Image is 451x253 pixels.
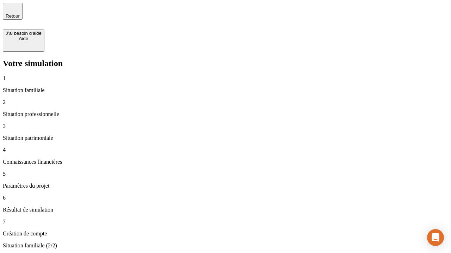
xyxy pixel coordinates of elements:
[3,242,448,249] p: Situation familiale (2/2)
[3,159,448,165] p: Connaissances financières
[3,231,448,237] p: Création de compte
[3,195,448,201] p: 6
[3,207,448,213] p: Résultat de simulation
[6,31,42,36] div: J’ai besoin d'aide
[3,87,448,93] p: Situation familiale
[3,3,23,20] button: Retour
[3,99,448,105] p: 2
[3,135,448,141] p: Situation patrimoniale
[3,219,448,225] p: 7
[427,229,444,246] div: Open Intercom Messenger
[3,59,448,68] h2: Votre simulation
[3,111,448,117] p: Situation professionnelle
[3,171,448,177] p: 5
[3,183,448,189] p: Paramètres du projet
[3,147,448,153] p: 4
[6,13,20,19] span: Retour
[3,75,448,82] p: 1
[6,36,42,41] div: Aide
[3,123,448,129] p: 3
[3,30,44,52] button: J’ai besoin d'aideAide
